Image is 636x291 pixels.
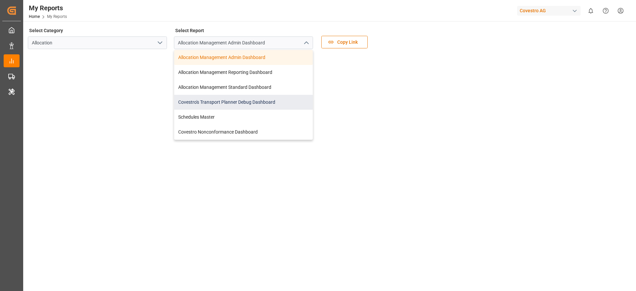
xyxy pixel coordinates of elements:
[28,36,167,49] input: Type to search/select
[174,110,313,125] div: Schedules Master
[174,36,313,49] input: Type to search/select
[174,95,313,110] div: Covestro's Transport Planner Debug Dashboard
[517,4,583,17] button: Covestro AG
[301,38,311,48] button: close menu
[29,14,40,19] a: Home
[334,39,361,46] span: Copy Link
[583,3,598,18] button: show 0 new notifications
[174,125,313,140] div: Covestro Nonconformance Dashboard
[174,50,313,65] div: Allocation Management Admin Dashboard
[155,38,165,48] button: open menu
[321,36,368,48] button: Copy Link
[517,6,581,16] div: Covestro AG
[174,80,313,95] div: Allocation Management Standard Dashboard
[598,3,613,18] button: Help Center
[29,3,67,13] div: My Reports
[28,26,64,35] label: Select Category
[174,26,205,35] label: Select Report
[174,65,313,80] div: Allocation Management Reporting Dashboard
